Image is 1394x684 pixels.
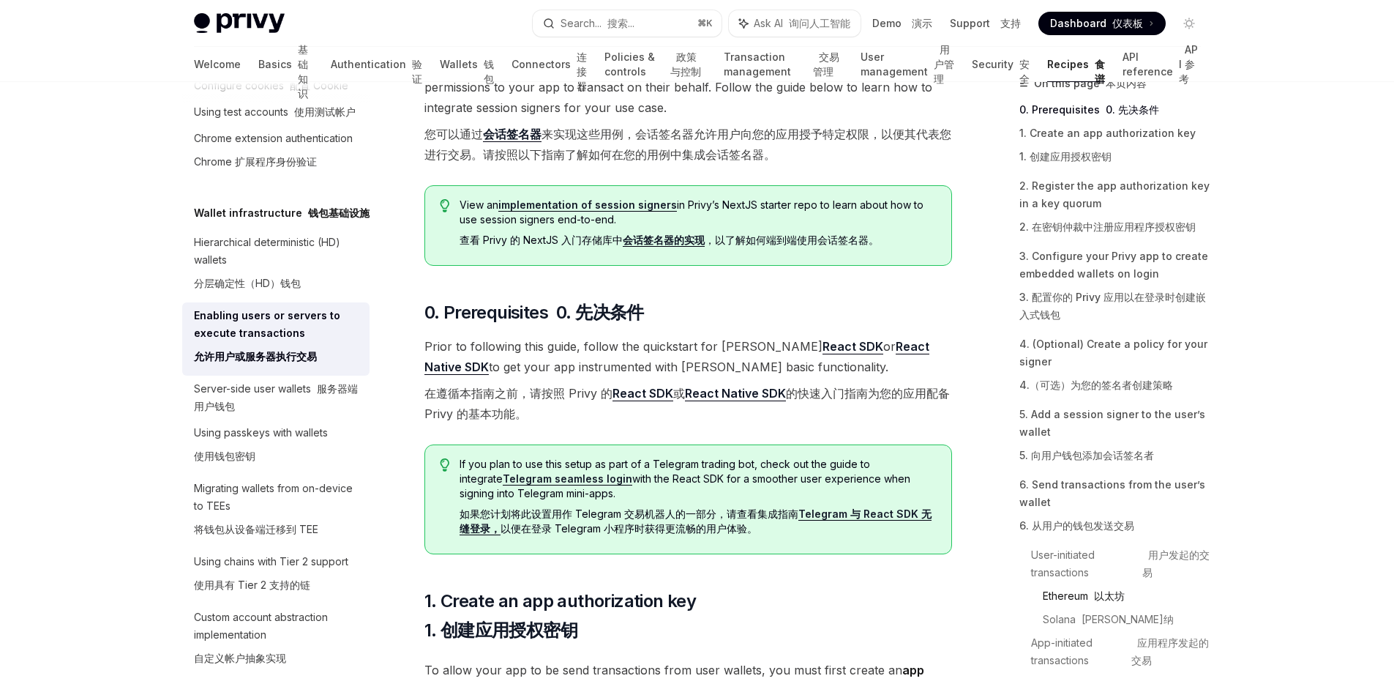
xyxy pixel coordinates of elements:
[460,508,932,535] font: 如果您计划将此设置用作 Telegram 交易机器人的一部分，请查看集成指南 以便在登录 Telegram 小程序时获得更流畅的用户体验。
[872,16,932,31] a: Demo 演示
[412,58,422,85] font: 验证
[511,47,587,82] a: Connectors 连接器
[194,130,353,176] div: Chrome extension authentication
[182,475,370,549] a: Migrating wallets from on-device to TEEs将钱包从设备端迁移到 TEE
[754,16,850,31] span: Ask AI
[1034,75,1147,92] span: On this page
[440,47,494,82] a: Wallets 钱包
[1106,103,1159,116] font: 0. 先决条件
[577,51,587,92] font: 连接器
[724,47,842,82] a: Transaction management 交易管理
[182,302,370,376] a: Enabling users or servers to execute transactions允许用户或服务器执行交易
[861,47,955,82] a: User management 用户管理
[1019,150,1112,163] font: 1. 创建应用授权密钥
[424,620,577,641] font: 1. 创建应用授权密钥
[604,47,706,82] a: Policies & controls 政策与控制
[533,10,722,37] button: Search... 搜索...⌘K
[1082,613,1174,625] font: [PERSON_NAME]纳
[483,127,542,142] a: 会话签名器
[1047,47,1105,82] a: Recipes 食谱
[1123,47,1200,82] a: API reference API 参考
[1019,473,1213,543] a: 6. Send transactions from the user’s wallet6. 从用户的钱包发送交易
[1019,58,1030,85] font: 安全
[182,604,370,677] a: Custom account abstraction implementation自定义帐户抽象实现
[670,51,701,78] font: 政策与控制
[789,17,850,29] font: 询问人工智能
[1179,43,1198,85] font: API 参考
[294,105,356,118] font: 使用测试帐户
[1000,17,1021,29] font: 支持
[1043,608,1213,631] a: Solana [PERSON_NAME]纳
[182,229,370,302] a: Hierarchical deterministic (HD) wallets分层确定性（HD）钱包
[1038,12,1166,35] a: Dashboard 仪表板
[1019,332,1213,403] a: 4. (Optional) Create a policy for your signer4.（可选）为您的签名者创建策略
[934,43,954,85] font: 用户管理
[440,199,450,212] svg: Tip
[182,376,370,420] a: Server-side user wallets 服务器端用户钱包
[561,15,634,32] div: Search...
[1019,519,1134,532] font: 6. 从用户的钱包发送交易
[194,553,348,600] div: Using chains with Tier 2 support
[1019,291,1206,321] font: 3. 配置你的 Privy 应用以在登录时创建嵌入式钱包
[182,420,370,475] a: Using passkeys with wallets使用钱包密钥
[298,43,308,100] font: 基础知识
[194,13,285,34] img: light logo
[194,204,370,222] h5: Wallet infrastructure
[729,10,861,37] button: Ask AI 询问人工智能
[1106,77,1147,89] font: 本页内容
[194,47,241,82] a: Welcome
[424,301,644,324] span: 0. Prerequisites
[1019,98,1213,122] a: 0. Prerequisites 0. 先决条件
[607,17,634,29] font: 搜索...
[194,609,361,673] div: Custom account abstraction implementation
[194,523,318,535] font: 将钱包从设备端迁移到 TEE
[1094,590,1125,602] font: 以太坊
[194,277,301,289] font: 分层确定性（HD）钱包
[182,125,370,181] a: Chrome extension authenticationChrome 扩展程序身份验证
[1019,449,1154,461] font: 5. 向用户钱包添加会话签名者
[194,350,317,363] font: 允许用户或服务器执行交易
[194,450,255,462] font: 使用钱包密钥
[503,472,632,486] a: Telegram seamless login
[194,307,361,371] div: Enabling users or servers to execute transactions
[194,480,361,544] div: Migrating wallets from on-device to TEEs
[1019,122,1213,174] a: 1. Create an app authorization key1. 创建应用授权密钥
[308,207,370,219] font: 钱包基础设施
[194,579,310,591] font: 使用具有 Tier 2 支持的链
[194,155,317,168] font: Chrome 扩展程序身份验证
[194,380,361,415] div: Server-side user wallets
[556,302,644,323] font: 0. 先决条件
[331,47,422,82] a: Authentication 验证
[1177,12,1201,35] button: Toggle dark mode
[623,234,705,247] a: 会话签名器的实现
[424,127,951,162] font: 您可以通过 来实现这些用例，会话签名器允许用户向您的应用授予特定权限，以便其代表您进行交易。请按照以下指南了解如何在您的用例中集成会话签名器。
[194,234,361,298] div: Hierarchical deterministic (HD) wallets
[1095,58,1105,85] font: 食谱
[1131,636,1209,666] font: 应用程序发起的交易
[1031,543,1213,584] a: User-initiated transactions 用户发起的交易
[1019,403,1213,473] a: 5. Add a session signer to the user’s wallet5. 向用户钱包添加会话签名者
[424,56,952,171] span: You can accomplish these use cases via , which enable user to grant specific permissions to your ...
[1142,549,1210,579] font: 用户发起的交易
[194,424,328,471] div: Using passkeys with wallets
[258,47,314,82] a: Basics 基础知识
[950,16,1021,31] a: Support 支持
[1112,17,1143,29] font: 仪表板
[612,386,673,401] a: React SDK
[498,198,677,212] a: implementation of session signers
[182,99,370,125] a: Using test accounts 使用测试帐户
[1031,631,1213,672] a: App-initiated transactions 应用程序发起的交易
[685,386,786,401] a: React Native SDK
[1019,174,1213,245] a: 2. Register the app authorization key in a key quorum2. 在密钥仲裁中注册应用程序授权密钥
[424,590,697,648] span: 1. Create an app authorization key
[697,18,713,29] span: ⌘ K
[822,339,883,354] a: React SDK
[1019,245,1213,332] a: 3. Configure your Privy app to create embedded wallets on login3. 配置你的 Privy 应用以在登录时创建嵌入式钱包
[194,103,356,121] div: Using test accounts
[484,58,494,85] font: 钱包
[194,652,286,664] font: 自定义帐户抽象实现
[424,336,952,430] span: Prior to following this guide, follow the quickstart for [PERSON_NAME] or to get your app instrum...
[972,47,1030,82] a: Security 安全
[1019,220,1196,233] font: 2. 在密钥仲裁中注册应用程序授权密钥
[460,198,936,253] span: View an in Privy’s NextJS starter repo to learn about how to use session signers end-to-end.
